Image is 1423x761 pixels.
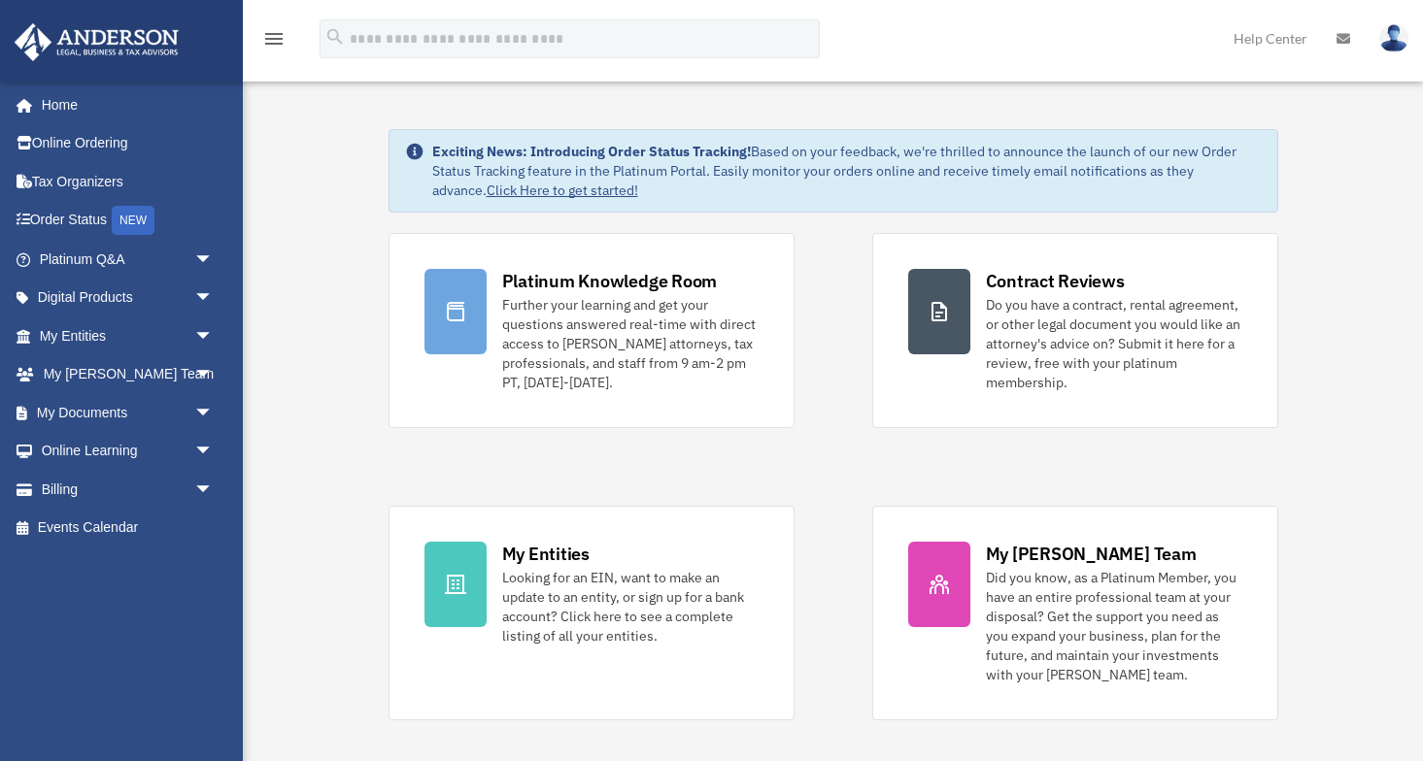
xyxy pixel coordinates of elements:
[194,279,233,318] span: arrow_drop_down
[872,506,1278,720] a: My [PERSON_NAME] Team Did you know, as a Platinum Member, you have an entire professional team at...
[986,568,1242,684] div: Did you know, as a Platinum Member, you have an entire professional team at your disposal? Get th...
[502,269,718,293] div: Platinum Knowledge Room
[502,568,759,645] div: Looking for an EIN, want to make an update to an entity, or sign up for a bank account? Click her...
[986,542,1197,566] div: My [PERSON_NAME] Team
[14,279,243,317] a: Digital Productsarrow_drop_down
[502,295,759,392] div: Further your learning and get your questions answered real-time with direct access to [PERSON_NAM...
[14,201,243,241] a: Order StatusNEW
[194,316,233,356] span: arrow_drop_down
[9,23,185,61] img: Anderson Advisors Platinum Portal
[262,27,286,50] i: menu
[14,355,243,394] a: My [PERSON_NAME] Teamarrow_drop_down
[389,506,795,720] a: My Entities Looking for an EIN, want to make an update to an entity, or sign up for a bank accoun...
[112,206,154,235] div: NEW
[14,393,243,432] a: My Documentsarrow_drop_down
[14,316,243,355] a: My Entitiesarrow_drop_down
[986,295,1242,392] div: Do you have a contract, rental agreement, or other legal document you would like an attorney's ad...
[194,355,233,395] span: arrow_drop_down
[487,182,638,199] a: Click Here to get started!
[324,26,346,48] i: search
[14,432,243,471] a: Online Learningarrow_drop_down
[14,162,243,201] a: Tax Organizers
[194,240,233,280] span: arrow_drop_down
[432,143,751,160] strong: Exciting News: Introducing Order Status Tracking!
[262,34,286,50] a: menu
[194,470,233,510] span: arrow_drop_down
[986,269,1125,293] div: Contract Reviews
[502,542,590,566] div: My Entities
[194,393,233,433] span: arrow_drop_down
[14,509,243,547] a: Events Calendar
[14,240,243,279] a: Platinum Q&Aarrow_drop_down
[1379,24,1408,52] img: User Pic
[872,233,1278,428] a: Contract Reviews Do you have a contract, rental agreement, or other legal document you would like...
[14,470,243,509] a: Billingarrow_drop_down
[432,142,1262,200] div: Based on your feedback, we're thrilled to announce the launch of our new Order Status Tracking fe...
[389,233,795,428] a: Platinum Knowledge Room Further your learning and get your questions answered real-time with dire...
[14,85,233,124] a: Home
[194,432,233,472] span: arrow_drop_down
[14,124,243,163] a: Online Ordering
